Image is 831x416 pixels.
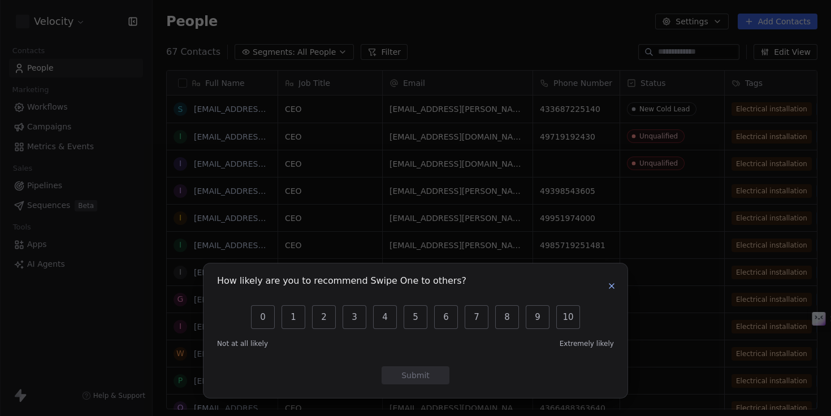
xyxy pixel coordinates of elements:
span: Not at all likely [217,339,268,348]
button: 3 [343,305,366,329]
button: 2 [312,305,336,329]
button: 4 [373,305,397,329]
button: 10 [556,305,580,329]
button: 7 [465,305,488,329]
button: 8 [495,305,519,329]
h1: How likely are you to recommend Swipe One to others? [217,277,466,288]
button: 9 [526,305,549,329]
span: Extremely likely [560,339,614,348]
button: 1 [282,305,305,329]
button: 0 [251,305,275,329]
button: Submit [382,366,449,384]
button: 5 [404,305,427,329]
button: 6 [434,305,458,329]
